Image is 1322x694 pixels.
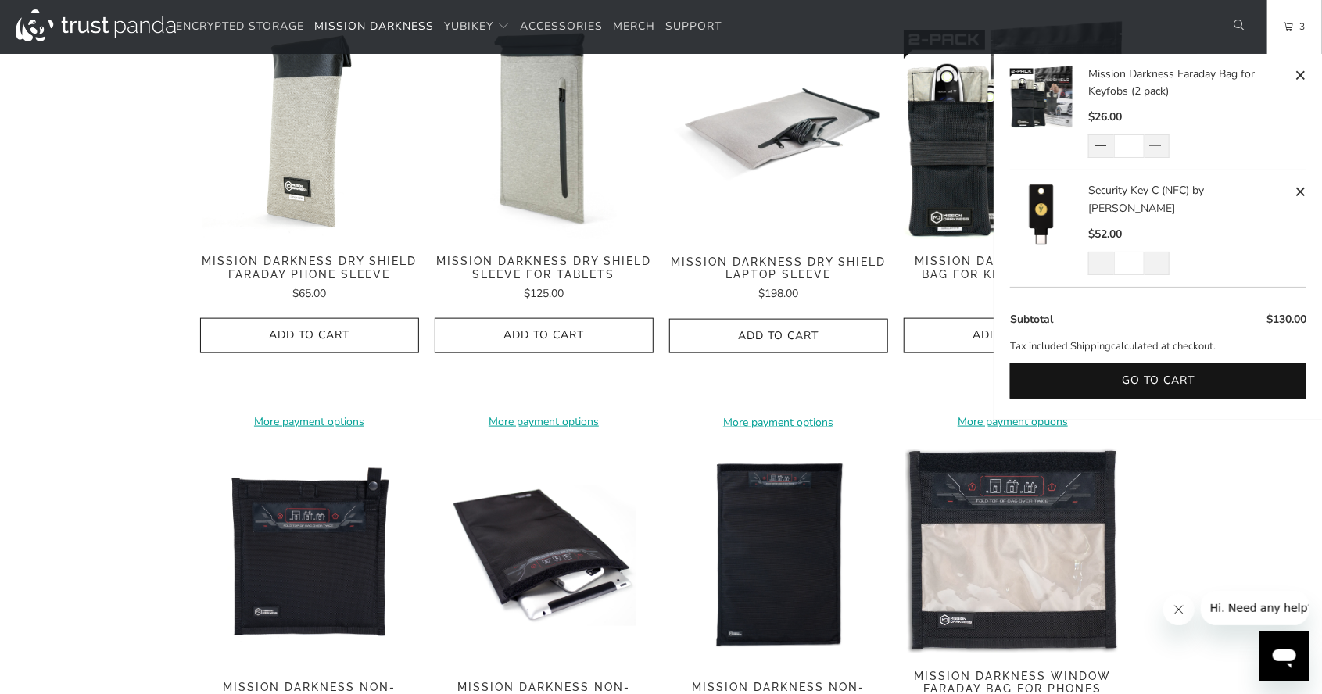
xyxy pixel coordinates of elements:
a: Mission Darkness Dry Shield Laptop Sleeve Mission Darkness Dry Shield Laptop Sleeve [669,20,888,239]
a: More payment options [200,413,419,431]
a: More payment options [435,413,654,431]
img: Mission Darkness Window Faraday Bag for Phones [904,446,1123,653]
a: Security Key C (NFC) by [PERSON_NAME] [1088,182,1291,217]
span: Add to Cart [451,329,637,342]
span: Accessories [520,19,603,34]
span: Mission Darkness [314,19,434,34]
button: Add to Cart [669,319,888,354]
span: Support [665,19,722,34]
span: Encrypted Storage [176,19,304,34]
a: Mission Darkness Dry Shield Faraday Phone Sleeve - Trust Panda Mission Darkness Dry Shield Farada... [200,20,419,239]
span: Subtotal [1010,312,1053,327]
img: Mission Darkness Dry Shield Faraday Phone Sleeve - Trust Panda [200,20,419,239]
img: Mission Darkness Non-Window Faraday Bag for Phones [200,446,419,665]
a: Security Key C (NFC) by Yubico [1010,182,1088,275]
span: Add to Cart [686,330,872,343]
img: Mission Darkness Dry Shield Sleeve For Tablets [435,20,654,239]
img: Mission Darkness Dry Shield Laptop Sleeve [669,20,888,239]
a: Merch [613,9,655,45]
span: Mission Darkness Dry Shield Laptop Sleeve [669,256,888,282]
button: Add to Cart [904,318,1123,353]
span: $52.00 [1088,227,1122,241]
iframe: Message from company [1201,591,1309,625]
img: Mission Darkness Non-Window Faraday Bag for Laptops [669,446,888,665]
a: Mission Darkness Dry Shield Laptop Sleeve $198.00 [669,256,888,303]
span: 3 [1293,18,1306,35]
span: Add to Cart [920,329,1106,342]
img: Mission Darkness Faraday Bag for Keyfobs (2 pack) [904,20,1123,239]
a: Support [665,9,722,45]
button: Add to Cart [200,318,419,353]
img: Trust Panda Australia [16,9,176,41]
button: Go to cart [1010,363,1306,399]
iframe: Close message [1163,594,1195,625]
p: Tax included. calculated at checkout. [1010,338,1306,355]
span: Hi. Need any help? [9,11,113,23]
span: YubiKey [444,19,493,34]
iframe: Button to launch messaging window [1259,631,1309,681]
a: More payment options [904,413,1123,431]
span: $65.00 [292,286,326,301]
summary: YubiKey [444,9,510,45]
a: Mission Darkness Dry Shield Faraday Phone Sleeve $65.00 [200,255,419,302]
span: $198.00 [758,286,798,301]
span: $26.00 [1088,109,1122,124]
span: $130.00 [1266,312,1306,327]
img: Security Key C (NFC) by Yubico [1010,182,1073,245]
img: Mission Darkness Non-Window Faraday Bag for Tablets [435,446,654,665]
a: Mission Darkness Dry Shield Sleeve For Tablets Mission Darkness Dry Shield Sleeve For Tablets [435,20,654,239]
a: Mission Darkness Faraday Bag for Keyfobs (2 pack) [1088,66,1291,101]
span: $125.00 [524,286,564,301]
a: Mission Darkness [314,9,434,45]
a: Accessories [520,9,603,45]
span: Mission Darkness Dry Shield Faraday Phone Sleeve [200,255,419,281]
a: Mission Darkness Non-Window Faraday Bag for Laptops Mission Darkness Non-Window Faraday Bag for L... [669,446,888,665]
img: Mission Darkness Faraday Bag for Keyfobs (2 pack) [1010,66,1073,128]
span: Add to Cart [217,329,403,342]
a: Mission Darkness Faraday Bag for Keyfobs (2 pack) [1010,66,1088,159]
a: Mission Darkness Faraday Bag for Keyfobs (2 pack) $26.00 [904,255,1123,302]
a: Shipping [1070,338,1111,355]
a: More payment options [669,414,888,431]
span: Merch [613,19,655,34]
a: Mission Darkness Non-Window Faraday Bag for Tablets Mission Darkness Non-Window Faraday Bag for T... [435,446,654,665]
a: Mission Darkness Dry Shield Sleeve For Tablets $125.00 [435,255,654,302]
a: Encrypted Storage [176,9,304,45]
a: Mission Darkness Non-Window Faraday Bag for Phones Mission Darkness Non-Window Faraday Bag for Ph... [200,446,419,665]
nav: Translation missing: en.navigation.header.main_nav [176,9,722,45]
a: Mission Darkness Faraday Bag for Keyfobs (2 pack) Mission Darkness Faraday Bag for Keyfobs (2 pack) [904,20,1123,239]
span: Mission Darkness Faraday Bag for Keyfobs (2 pack) [904,255,1123,281]
span: Mission Darkness Dry Shield Sleeve For Tablets [435,255,654,281]
button: Add to Cart [435,318,654,353]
